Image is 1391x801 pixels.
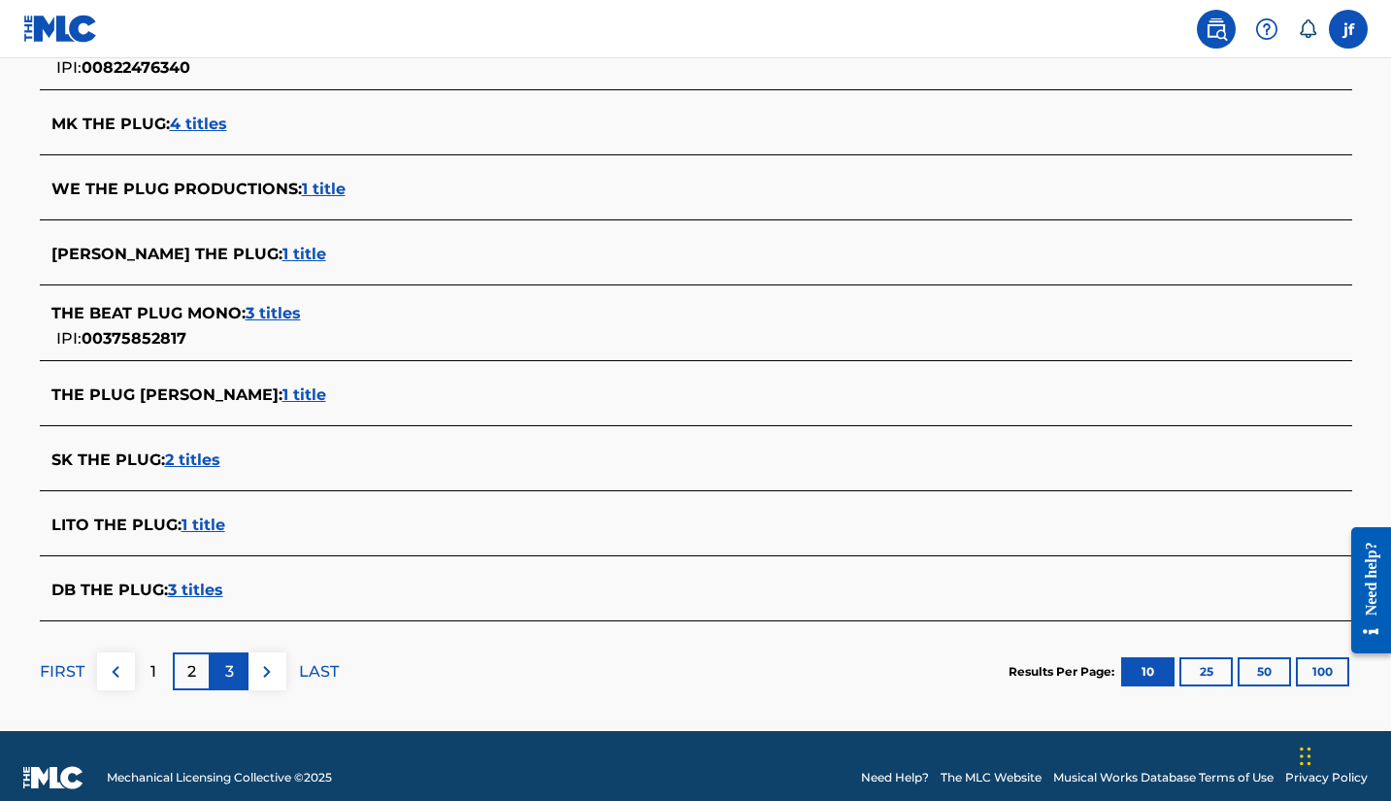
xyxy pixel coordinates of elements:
iframe: Chat Widget [1294,708,1391,801]
p: FIRST [40,660,84,684]
img: help [1255,17,1278,41]
span: 3 titles [246,304,301,322]
span: [PERSON_NAME] THE PLUG : [51,245,282,263]
span: LITO THE PLUG : [51,516,182,534]
button: 100 [1296,657,1349,686]
span: IPI: [56,329,82,348]
img: left [104,660,127,684]
span: WE THE PLUG PRODUCTIONS : [51,180,302,198]
a: Public Search [1197,10,1236,49]
span: 1 title [282,245,326,263]
span: 1 title [182,516,225,534]
span: IPI: [56,58,82,77]
iframe: Resource Center [1337,508,1391,674]
span: MK THE PLUG : [51,115,170,133]
img: right [255,660,279,684]
a: Musical Works Database Terms of Use [1053,769,1274,786]
p: LAST [299,660,339,684]
span: SK THE PLUG : [51,451,165,469]
a: Privacy Policy [1285,769,1368,786]
span: THE PLUG [PERSON_NAME] : [51,385,282,404]
span: Mechanical Licensing Collective © 2025 [107,769,332,786]
img: MLC Logo [23,15,98,43]
button: 25 [1179,657,1233,686]
div: User Menu [1329,10,1368,49]
p: 2 [187,660,196,684]
span: 2 titles [165,451,220,469]
span: 3 titles [168,581,223,599]
span: 00822476340 [82,58,190,77]
div: Drag [1300,727,1311,785]
p: Results Per Page: [1009,663,1119,681]
p: 3 [225,660,234,684]
img: search [1205,17,1228,41]
button: 10 [1121,657,1175,686]
a: Need Help? [861,769,929,786]
img: logo [23,766,83,789]
a: The MLC Website [941,769,1042,786]
p: 1 [150,660,156,684]
span: DB THE PLUG : [51,581,168,599]
span: THE BEAT PLUG MONO : [51,304,246,322]
span: 1 title [302,180,346,198]
button: 50 [1238,657,1291,686]
span: 00375852817 [82,329,186,348]
span: 1 title [282,385,326,404]
div: Notifications [1298,19,1317,39]
div: Help [1247,10,1286,49]
span: 4 titles [170,115,227,133]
